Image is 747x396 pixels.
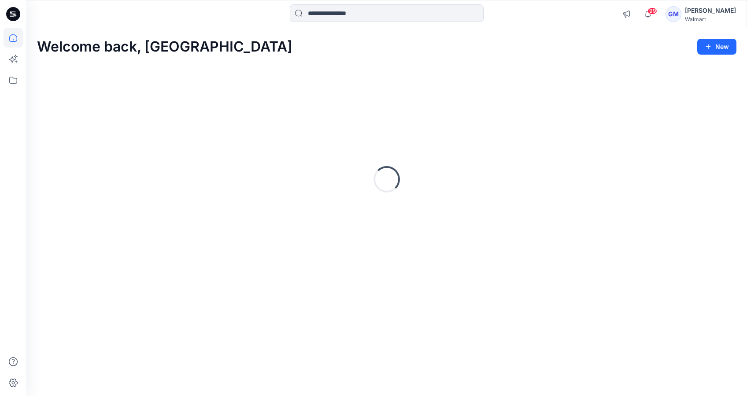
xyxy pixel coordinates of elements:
div: [PERSON_NAME] [685,5,736,16]
span: 99 [647,7,657,15]
button: New [697,39,736,55]
h2: Welcome back, [GEOGRAPHIC_DATA] [37,39,292,55]
div: Walmart [685,16,736,22]
div: GM [666,6,681,22]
